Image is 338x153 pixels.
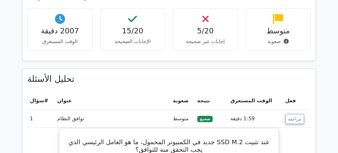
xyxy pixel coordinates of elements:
[267,38,281,44] font: صعوبة
[30,116,33,122] font: 1
[30,98,44,104] font: سؤال
[27,74,74,84] font: تحليل الأسئلة
[288,116,301,122] font: مراجعة
[41,26,79,35] font: 2007 دقيقة
[173,98,188,104] font: صعوبة
[266,26,290,35] font: متوسط
[44,98,48,104] font: #
[115,38,151,44] font: الإجابات الصحيحة
[285,98,296,104] font: فعل
[57,116,84,122] font: توافق النظام
[230,116,254,122] font: 1:59 دقيقة
[197,98,210,104] font: نتيجة
[230,98,272,104] font: الوقت المستغرق
[200,117,210,121] font: صحيح
[173,116,188,122] font: متوسط
[197,26,214,35] font: 5/20
[186,38,225,44] font: إجابات غير صحيحة
[285,114,304,124] button: مراجعة
[122,26,143,35] font: 15/20
[42,38,78,44] font: الوقت المستغرق
[57,98,72,104] font: عنوان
